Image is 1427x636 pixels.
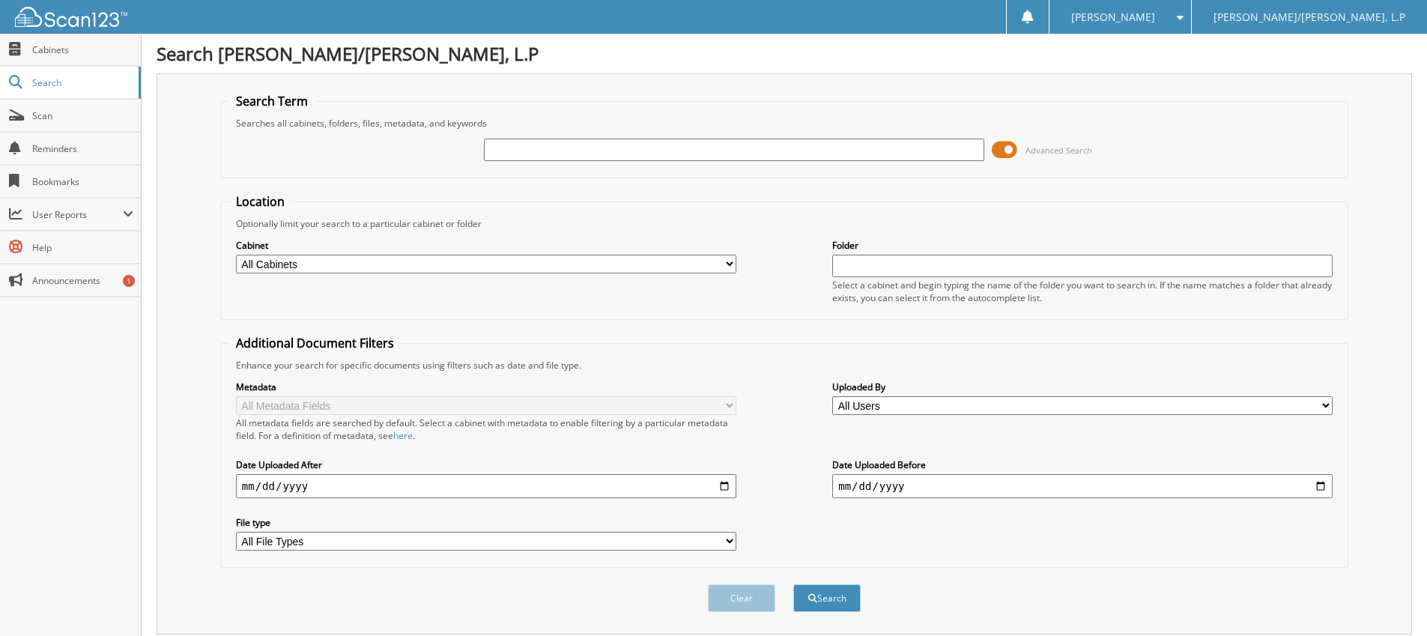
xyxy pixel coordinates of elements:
[708,584,775,612] button: Clear
[32,208,123,221] span: User Reports
[1025,145,1092,156] span: Advanced Search
[236,474,736,498] input: start
[393,429,413,442] a: here
[236,516,736,529] label: File type
[832,381,1333,393] label: Uploaded By
[236,239,736,252] label: Cabinet
[793,584,861,612] button: Search
[1071,13,1155,22] span: [PERSON_NAME]
[32,109,133,122] span: Scan
[32,142,133,155] span: Reminders
[832,239,1333,252] label: Folder
[123,275,135,287] div: 1
[228,117,1340,130] div: Searches all cabinets, folders, files, metadata, and keywords
[236,417,736,442] div: All metadata fields are searched by default. Select a cabinet with metadata to enable filtering b...
[32,43,133,56] span: Cabinets
[228,359,1340,372] div: Enhance your search for specific documents using filters such as date and file type.
[228,193,292,210] legend: Location
[228,217,1340,230] div: Optionally limit your search to a particular cabinet or folder
[832,279,1333,304] div: Select a cabinet and begin typing the name of the folder you want to search in. If the name match...
[32,274,133,287] span: Announcements
[32,241,133,254] span: Help
[832,474,1333,498] input: end
[157,41,1412,66] h1: Search [PERSON_NAME]/[PERSON_NAME], L.P
[236,381,736,393] label: Metadata
[1214,13,1405,22] span: [PERSON_NAME]/[PERSON_NAME], L.P
[228,335,402,351] legend: Additional Document Filters
[236,458,736,471] label: Date Uploaded After
[832,458,1333,471] label: Date Uploaded Before
[32,175,133,188] span: Bookmarks
[228,93,315,109] legend: Search Term
[15,7,127,27] img: scan123-logo-white.svg
[32,76,131,89] span: Search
